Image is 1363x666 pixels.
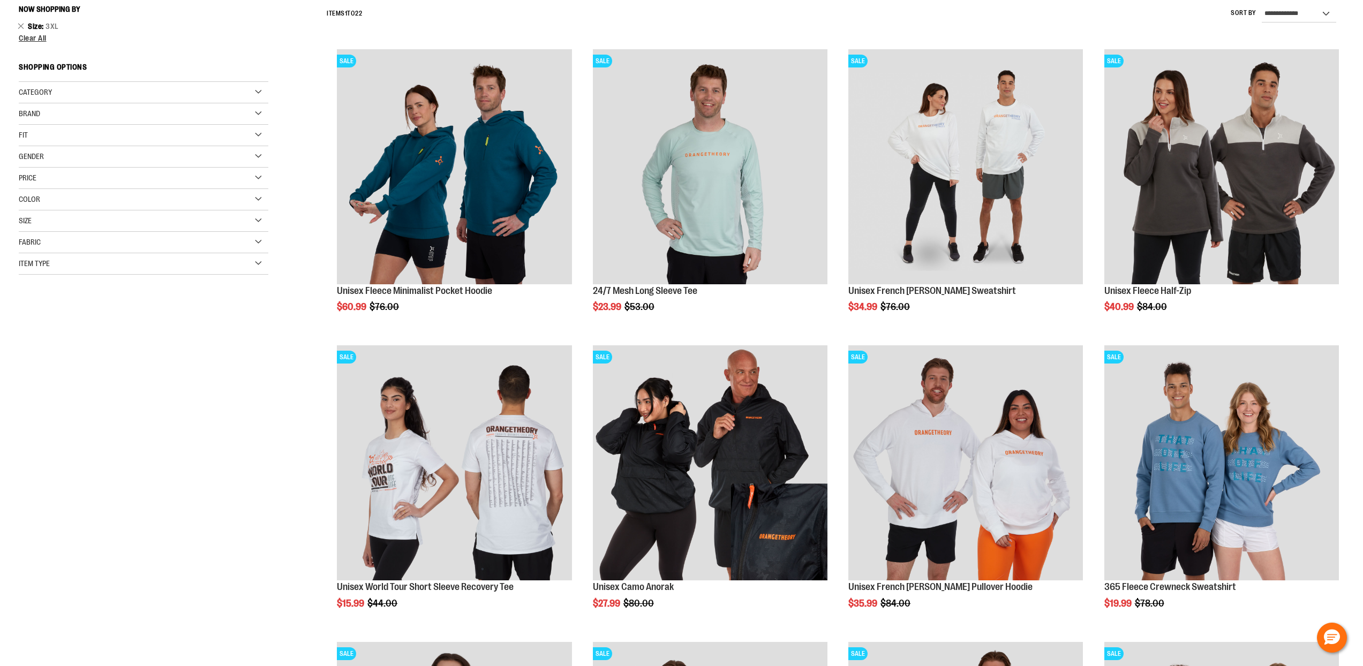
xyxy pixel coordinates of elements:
img: Unisex French Terry Crewneck Sweatshirt primary image [848,49,1083,284]
span: Size [19,216,32,225]
span: $15.99 [337,598,366,609]
div: product [843,44,1088,339]
span: $40.99 [1104,301,1135,312]
div: product [332,340,577,635]
img: Product image for Unisex Fleece Half Zip [1104,49,1339,284]
img: Product image for Unisex French Terry Pullover Hoodie [848,345,1083,580]
a: Unisex World Tour Short Sleeve Recovery Tee [337,581,514,592]
span: $27.99 [593,598,622,609]
span: SALE [337,351,356,364]
span: Size [28,22,46,31]
span: SALE [1104,55,1124,67]
a: Unisex Camo Anorak [593,581,674,592]
div: product [588,340,833,635]
a: Unisex French [PERSON_NAME] Pullover Hoodie [848,581,1033,592]
img: Product image for Unisex World Tour Short Sleeve Recovery Tee [337,345,571,580]
span: Gender [19,152,44,161]
span: $23.99 [593,301,623,312]
span: 22 [355,10,362,17]
span: $76.00 [880,301,912,312]
span: $78.00 [1135,598,1166,609]
span: $80.00 [623,598,656,609]
span: SALE [1104,351,1124,364]
div: product [1099,44,1344,339]
a: Unisex Fleece Minimalist Pocket HoodieSALE [337,49,571,285]
span: Clear All [19,34,47,42]
span: SALE [337,55,356,67]
strong: Shopping Options [19,58,268,82]
div: product [843,340,1088,635]
img: Product image for Unisex Camo Anorak [593,345,827,580]
span: $76.00 [370,301,401,312]
span: Fabric [19,238,41,246]
span: $84.00 [1137,301,1169,312]
label: Sort By [1231,9,1256,18]
span: SALE [593,647,612,660]
a: Product image for Unisex Fleece Half ZipSALE [1104,49,1339,285]
span: SALE [848,351,868,364]
span: SALE [593,55,612,67]
div: product [332,44,577,339]
a: Unisex Fleece Minimalist Pocket Hoodie [337,285,492,296]
a: Clear All [19,34,268,42]
button: Hello, have a question? Let’s chat. [1317,623,1347,653]
span: SALE [848,55,868,67]
a: Main Image of 1457095SALE [593,49,827,285]
span: $84.00 [880,598,912,609]
a: 365 Fleece Crewneck SweatshirtSALE [1104,345,1339,581]
span: Brand [19,109,40,118]
span: Item Type [19,259,50,268]
a: Unisex Fleece Half-Zip [1104,285,1191,296]
img: 365 Fleece Crewneck Sweatshirt [1104,345,1339,580]
span: $35.99 [848,598,879,609]
span: 1 [345,10,348,17]
img: Unisex Fleece Minimalist Pocket Hoodie [337,49,571,284]
span: Category [19,88,52,96]
a: Product image for Unisex World Tour Short Sleeve Recovery TeeSALE [337,345,571,581]
span: 3XL [46,22,59,31]
div: product [588,44,833,339]
a: Product image for Unisex French Terry Pullover HoodieSALE [848,345,1083,581]
span: $53.00 [624,301,656,312]
span: $60.99 [337,301,368,312]
a: Product image for Unisex Camo AnorakSALE [593,345,827,581]
span: SALE [848,647,868,660]
span: Fit [19,131,28,139]
span: $34.99 [848,301,879,312]
span: Color [19,195,40,203]
a: 365 Fleece Crewneck Sweatshirt [1104,581,1236,592]
h2: Items to [327,5,362,22]
div: product [1099,340,1344,635]
a: Unisex French Terry Crewneck Sweatshirt primary imageSALE [848,49,1083,285]
span: SALE [337,647,356,660]
span: $19.99 [1104,598,1133,609]
span: SALE [593,351,612,364]
img: Main Image of 1457095 [593,49,827,284]
span: SALE [1104,647,1124,660]
span: Price [19,173,36,182]
a: Unisex French [PERSON_NAME] Sweatshirt [848,285,1016,296]
a: 24/7 Mesh Long Sleeve Tee [593,285,697,296]
span: $44.00 [367,598,399,609]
